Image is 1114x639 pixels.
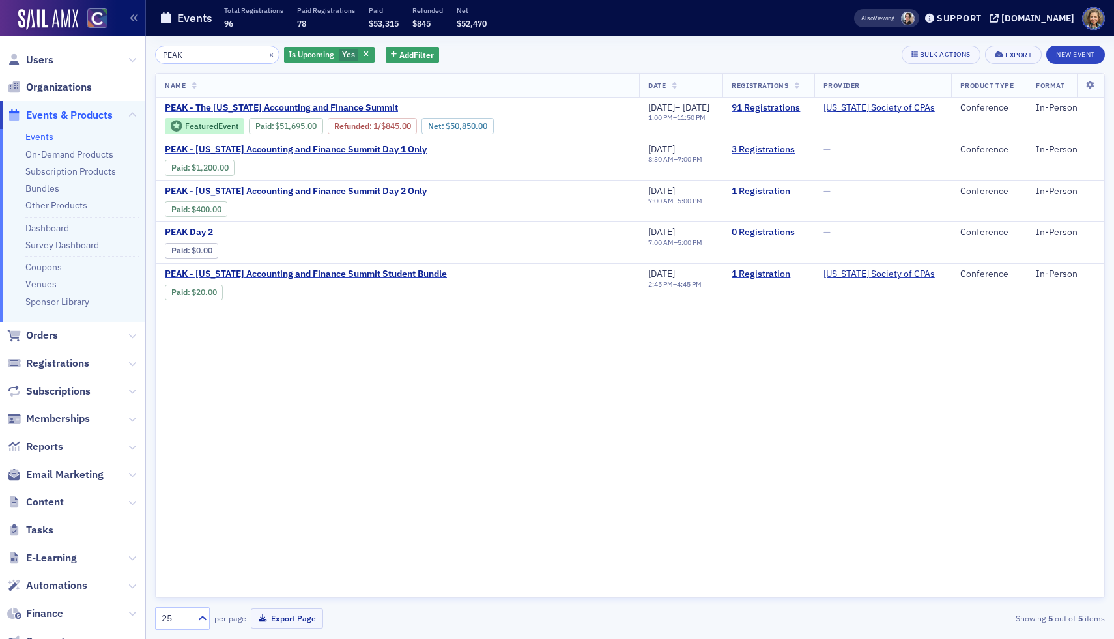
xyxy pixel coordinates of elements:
div: Paid: 0 - $0 [165,243,218,259]
span: : [171,205,192,214]
a: Coupons [25,261,62,273]
a: Bundles [25,182,59,194]
a: PEAK - [US_STATE] Accounting and Finance Summit Student Bundle [165,268,447,280]
a: Automations [7,578,87,593]
span: Automations [26,578,87,593]
img: SailAMX [87,8,107,29]
label: per page [214,612,246,624]
a: Refunded [334,121,369,131]
button: Export [985,46,1042,64]
div: In-Person [1036,102,1095,114]
a: Subscription Products [25,165,116,177]
a: Paid [255,121,272,131]
span: Email Marketing [26,468,104,482]
span: : [171,287,192,297]
span: Tasks [26,523,53,537]
a: Email Marketing [7,468,104,482]
span: [DATE] [648,102,675,113]
time: 5:00 PM [678,196,702,205]
a: 3 Registrations [732,144,805,156]
span: Pamela Galey-Coleman [901,12,915,25]
span: PEAK - The Colorado Accounting and Finance Summit [165,102,398,114]
span: Yes [342,49,355,59]
span: Name [165,81,186,90]
span: $52,470 [457,18,487,29]
span: PEAK - Colorado Accounting and Finance Summit Day 2 Only [165,186,427,197]
div: Conference [960,268,1018,280]
a: Dashboard [25,222,69,234]
a: Finance [7,606,63,621]
span: $51,695.00 [275,121,317,131]
a: PEAK - The [US_STATE] Accounting and Finance Summit [165,102,605,114]
div: Support [937,12,982,24]
button: New Event [1046,46,1105,64]
a: On-Demand Products [25,149,113,160]
div: Paid: 4 - $40000 [165,201,227,217]
p: Paid Registrations [297,6,355,15]
div: Conference [960,227,1018,238]
button: AddFilter [386,47,439,63]
span: $50,850.00 [446,121,487,131]
span: Profile [1082,7,1105,30]
span: $20.00 [192,287,217,297]
span: Colorado Society of CPAs [823,102,935,114]
div: Refunded: 134 - $5169500 [328,118,417,134]
a: Events & Products [7,108,113,122]
span: — [823,226,831,238]
span: Memberships [26,412,90,426]
span: PEAK - Colorado Accounting and Finance Summit Student Bundle [165,268,447,280]
a: Other Products [25,199,87,211]
div: Conference [960,102,1018,114]
div: Paid: 6 - $120000 [165,160,235,175]
span: $0.00 [192,246,212,255]
a: New Event [1046,48,1105,59]
span: PEAK - Colorado Accounting and Finance Summit Day 1 Only [165,144,427,156]
div: Export [1005,51,1032,59]
div: Paid: 134 - $5169500 [249,118,323,134]
a: E-Learning [7,551,77,565]
span: : [255,121,276,131]
button: × [266,48,278,60]
div: In-Person [1036,227,1095,238]
a: Orders [7,328,58,343]
strong: 5 [1046,612,1055,624]
div: In-Person [1036,144,1095,156]
time: 7:00 AM [648,238,674,247]
span: Date [648,81,666,90]
span: Provider [823,81,860,90]
time: 8:30 AM [648,154,674,163]
span: [DATE] [648,268,675,279]
p: Paid [369,6,399,15]
div: Net: $5085000 [421,118,493,134]
span: — [823,143,831,155]
div: – [648,280,702,289]
a: View Homepage [78,8,107,31]
button: Export Page [251,608,323,629]
a: Memberships [7,412,90,426]
div: Featured Event [185,122,238,130]
span: Subscriptions [26,384,91,399]
span: Colorado Society of CPAs [823,268,935,280]
a: Organizations [7,80,92,94]
span: Events & Products [26,108,113,122]
a: 1 Registration [732,268,805,280]
span: Orders [26,328,58,343]
div: Paid: 2 - $2000 [165,285,223,300]
div: Conference [960,144,1018,156]
h1: Events [177,10,212,26]
span: $845.00 [381,121,411,131]
span: Add Filter [399,49,434,61]
div: Showing out of items [797,612,1105,624]
a: 91 Registrations [732,102,805,114]
a: PEAK - [US_STATE] Accounting and Finance Summit Day 2 Only [165,186,427,197]
div: In-Person [1036,186,1095,197]
button: Bulk Actions [902,46,980,64]
img: SailAMX [18,9,78,30]
span: Registrations [732,81,788,90]
div: Also [861,14,874,22]
a: Paid [171,287,188,297]
span: Format [1036,81,1064,90]
a: PEAK Day 2 [165,227,384,238]
time: 2:45 PM [648,279,673,289]
p: Net [457,6,487,15]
